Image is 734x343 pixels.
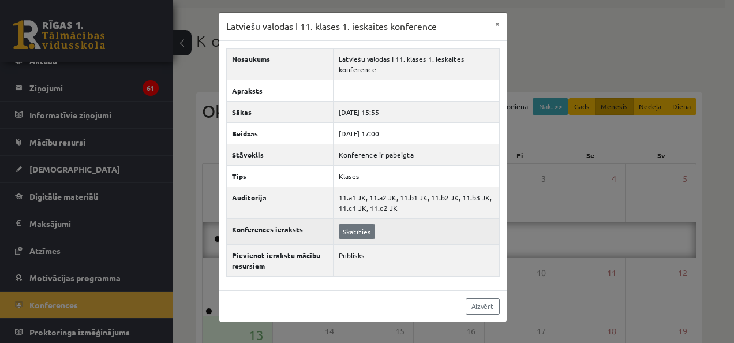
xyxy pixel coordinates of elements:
td: Klases [333,165,499,187]
th: Auditorija [226,187,333,218]
a: Aizvērt [466,298,500,315]
th: Beidzas [226,122,333,144]
th: Konferences ieraksts [226,218,333,244]
td: 11.a1 JK, 11.a2 JK, 11.b1 JK, 11.b2 JK, 11.b3 JK, 11.c1 JK, 11.c2 JK [333,187,499,218]
td: Latviešu valodas I 11. klases 1. ieskaites konference [333,48,499,80]
h3: Latviešu valodas I 11. klases 1. ieskaites konference [226,20,437,33]
td: [DATE] 17:00 [333,122,499,144]
th: Nosaukums [226,48,333,80]
th: Tips [226,165,333,187]
button: × [488,13,507,35]
th: Stāvoklis [226,144,333,165]
td: Publisks [333,244,499,276]
th: Apraksts [226,80,333,101]
td: [DATE] 15:55 [333,101,499,122]
th: Pievienot ierakstu mācību resursiem [226,244,333,276]
th: Sākas [226,101,333,122]
a: Skatīties [339,224,375,239]
td: Konference ir pabeigta [333,144,499,165]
